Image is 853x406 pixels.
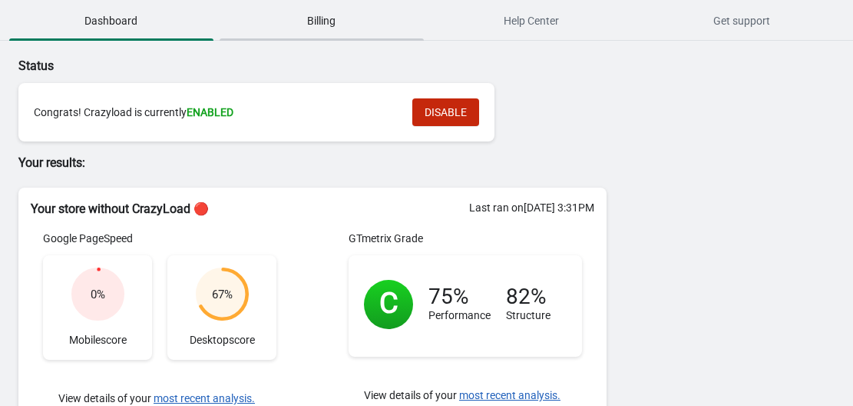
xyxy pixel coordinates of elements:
button: most recent analysis. [154,392,255,404]
img: gmetric-score-183a7498.svg [364,280,413,329]
span: ENABLED [187,106,233,118]
span: 75 % [428,284,469,309]
button: Dashboard [6,1,217,41]
div: 67 % [212,287,233,302]
div: Mobile score [43,255,152,360]
div: 0 % [91,287,105,302]
h2: Your store without CrazyLoad 🔴 [31,200,594,218]
div: Google PageSpeed [43,231,276,246]
p: Status [18,57,607,75]
div: Structure [506,289,550,323]
div: GTmetrix Grade [349,231,582,246]
a: most recent analysis. [459,389,560,401]
div: Last ran on [DATE] 3:31PM [469,200,594,215]
span: DISABLE [425,106,467,118]
div: Congrats! Crazyload is currently [34,105,397,120]
div: Desktop score [167,255,276,360]
span: Billing [220,7,424,35]
span: Help Center [430,7,634,35]
button: DISABLE [412,98,479,126]
span: 82 % [506,284,547,309]
p: Your results: [18,154,607,172]
div: Performance [428,289,491,323]
span: Dashboard [9,7,213,35]
div: C [379,295,398,311]
span: Get support [640,7,844,35]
